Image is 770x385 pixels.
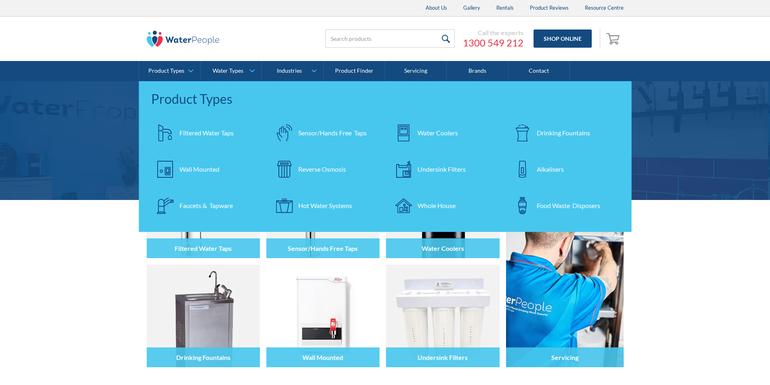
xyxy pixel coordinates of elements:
[418,353,468,361] h4: Undersink Filters
[270,155,381,183] a: Reverse Osmosis
[147,31,219,47] img: The Water People
[302,353,343,361] h4: Wall Mounted
[534,29,592,48] a: Shop Online
[262,61,323,81] a: Industries
[422,244,464,252] h4: Water Coolers
[270,191,381,220] a: Hot Water Systems
[551,353,578,361] h4: Servicing
[508,119,620,147] a: Drinking Fountains
[298,201,352,210] div: Hot Water Systems
[385,61,447,81] a: Servicing
[418,201,456,210] div: Whole House
[386,265,499,367] img: Undersink Filters
[508,155,620,183] a: Alkalisers
[151,155,262,183] a: Wall Mounted
[537,128,590,138] div: Drinking Fountains
[606,32,622,45] img: shopping cart
[179,164,219,174] div: Wall Mounted
[537,201,600,210] div: Food Waste Disposers
[270,119,381,147] a: Sensor/Hands Free Taps
[151,191,262,220] a: Faucets & Tapware
[266,265,380,367] img: Wall Mounted
[418,128,458,138] div: Water Coolers
[389,119,500,147] a: Water Coolers
[213,67,243,74] div: Water Types
[179,201,233,210] div: Faucets & Tapware
[288,244,358,252] h4: Sensor/Hands Free Taps
[537,164,564,174] div: Alkalisers
[200,61,262,81] a: Water Types
[604,29,624,48] a: Open empty cart
[298,164,346,174] div: Reverse Osmosis
[298,128,367,138] div: Sensor/Hands Free Taps
[175,244,232,252] h4: Filtered Water Taps
[463,37,523,49] a: 1300 549 212
[139,61,200,81] a: Product Types
[389,191,500,220] a: Whole House
[506,156,624,367] a: Servicing
[418,164,466,174] div: Undersink Filters
[139,81,632,232] nav: Product Types
[151,119,262,147] a: Filtered Water Taps
[277,67,302,74] div: Industries
[508,61,570,81] a: Contact
[324,61,385,81] a: Product Finder
[508,191,620,220] a: Food Waste Disposers
[176,353,230,361] h4: Drinking Fountains
[325,29,455,48] input: Search products
[147,265,260,367] img: Drinking Fountains
[151,89,620,109] div: Product Types
[389,155,500,183] a: Undersink Filters
[463,29,523,37] div: Call the experts
[447,61,508,81] a: Brands
[179,128,234,138] div: Filtered Water Taps
[148,67,184,74] div: Product Types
